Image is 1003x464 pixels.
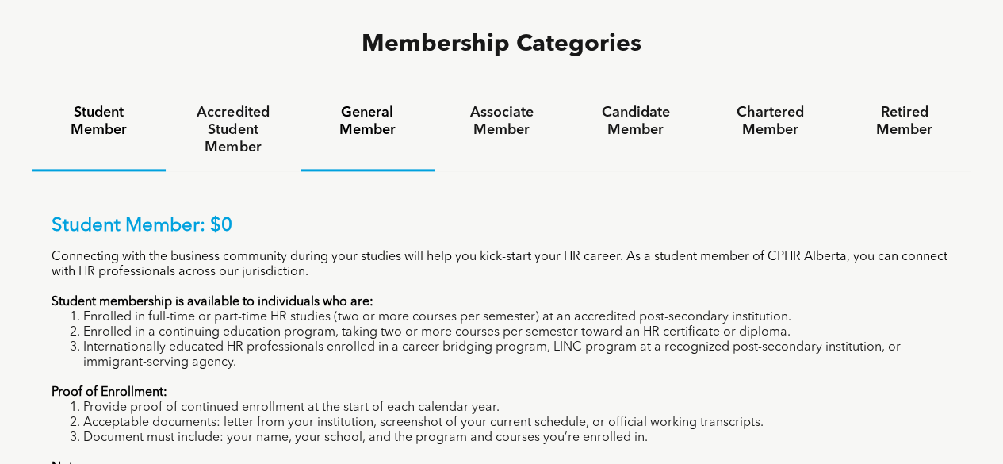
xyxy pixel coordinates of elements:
[52,250,951,280] p: Connecting with the business community during your studies will help you kick-start your HR caree...
[83,340,951,370] li: Internationally educated HR professionals enrolled in a career bridging program, LINC program at ...
[52,386,167,399] strong: Proof of Enrollment:
[46,104,151,139] h4: Student Member
[362,33,641,56] span: Membership Categories
[852,104,957,139] h4: Retired Member
[449,104,554,139] h4: Associate Member
[315,104,420,139] h4: General Member
[717,104,822,139] h4: Chartered Member
[180,104,285,156] h4: Accredited Student Member
[83,325,951,340] li: Enrolled in a continuing education program, taking two or more courses per semester toward an HR ...
[583,104,688,139] h4: Candidate Member
[52,215,951,238] p: Student Member: $0
[52,296,373,309] strong: Student membership is available to individuals who are:
[83,431,951,446] li: Document must include: your name, your school, and the program and courses you’re enrolled in.
[83,416,951,431] li: Acceptable documents: letter from your institution, screenshot of your current schedule, or offic...
[83,310,951,325] li: Enrolled in full-time or part-time HR studies (two or more courses per semester) at an accredited...
[83,401,951,416] li: Provide proof of continued enrollment at the start of each calendar year.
